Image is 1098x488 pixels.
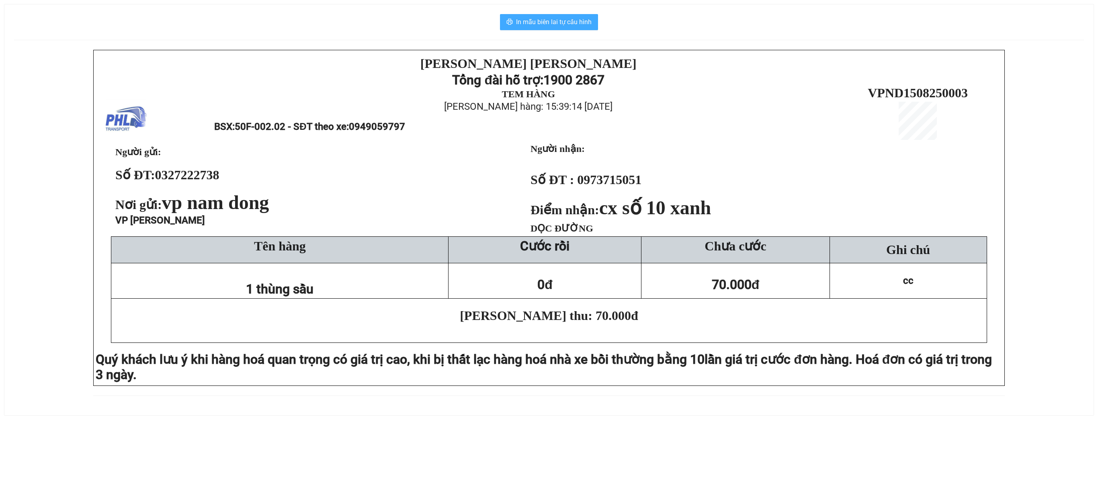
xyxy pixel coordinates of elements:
[520,238,569,254] strong: Cước rồi
[886,242,930,257] span: Ghi chú
[420,56,637,71] strong: [PERSON_NAME] [PERSON_NAME]
[115,168,219,182] strong: Số ĐT:
[155,168,219,182] span: 0327222738
[599,197,711,218] span: cx số 10 xanh
[115,147,161,157] span: Người gửi:
[460,308,638,323] span: [PERSON_NAME] thu: 70.000đ
[214,121,405,132] span: BSX:
[106,99,146,140] img: logo
[712,277,760,292] span: 70.000đ
[543,72,604,88] strong: 1900 2867
[506,18,513,26] span: printer
[246,281,313,297] span: 1 thùng sầu
[903,275,914,286] span: cc
[531,172,574,187] strong: Số ĐT :
[254,239,306,253] span: Tên hàng
[531,203,711,217] strong: Điểm nhận:
[162,192,269,213] span: vp nam dong
[537,277,553,292] span: 0đ
[516,17,592,27] span: In mẫu biên lai tự cấu hình
[349,121,405,132] span: 0949059797
[705,239,766,253] span: Chưa cước
[115,215,205,226] span: VP [PERSON_NAME]
[96,352,705,367] span: Quý khách lưu ý khi hàng hoá quan trọng có giá trị cao, khi bị thất lạc hàng hoá nhà xe bồi thườn...
[235,121,405,132] span: 50F-002.02 - SĐT theo xe:
[452,72,543,88] strong: Tổng đài hỗ trợ:
[96,352,992,382] span: lần giá trị cước đơn hàng. Hoá đơn có giá trị trong 3 ngày.
[868,86,968,100] span: VPND1508250003
[502,89,555,99] strong: TEM HÀNG
[444,101,613,112] span: [PERSON_NAME] hàng: 15:39:14 [DATE]
[577,172,641,187] span: 0973715051
[531,223,593,234] span: DỌC ĐƯỜNG
[531,144,585,154] strong: Người nhận:
[500,14,598,30] button: printerIn mẫu biên lai tự cấu hình
[115,197,272,212] span: Nơi gửi:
